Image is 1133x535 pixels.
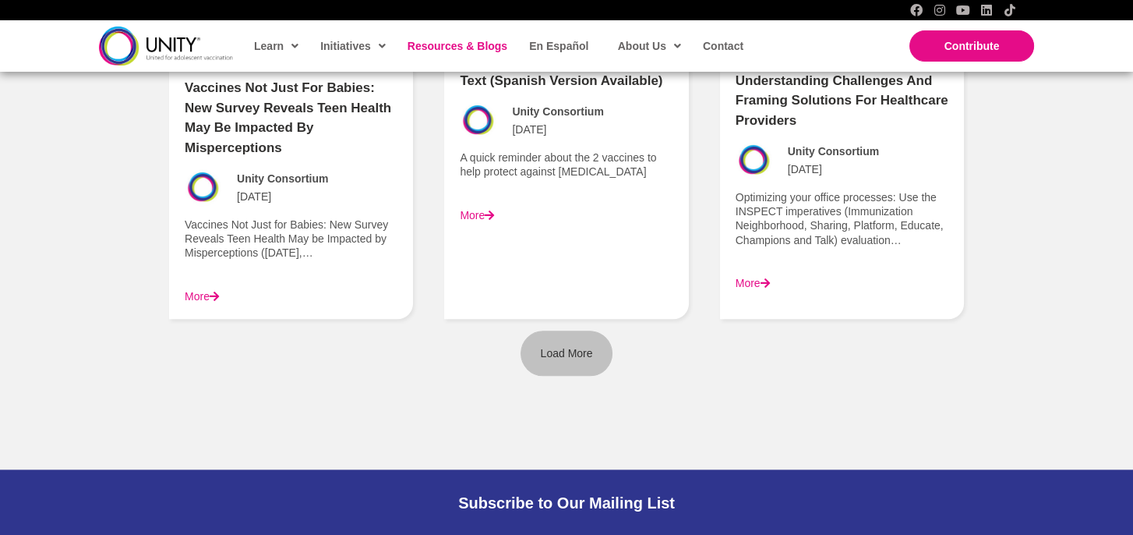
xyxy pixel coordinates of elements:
[408,40,507,52] span: Resources & Blogs
[736,277,770,289] a: More
[610,28,687,64] a: About Us
[512,105,603,119] span: Unity Consortium
[185,169,221,206] img: Avatar photo
[541,347,593,360] span: Load More
[695,28,750,64] a: Contact
[185,218,397,260] p: Vaccines Not Just for Babies: New Survey Reveals Teen Health May be Impacted by Misperceptions ([...
[99,27,233,65] img: unity-logo-dark
[788,162,822,176] span: [DATE]
[736,53,948,128] a: Adolescent Immunization: Understanding Challenges and Framing Solutions for Healthcare Providers
[458,494,675,512] span: Subscribe to Our Mailing List
[237,172,328,186] span: Unity Consortium
[237,190,271,204] span: [DATE]
[910,4,923,16] a: Facebook
[400,28,514,64] a: Resources & Blogs
[736,142,772,179] img: Avatar photo
[521,28,595,64] a: En Español
[909,30,1034,62] a: Contribute
[460,53,662,88] a: If Only You Could Vaccinate Via Text (Spanish Version Available)
[529,40,588,52] span: En Español
[460,151,672,179] p: A quick reminder about the 2 vaccines to help protect against [MEDICAL_DATA]
[460,102,496,139] img: Avatar photo
[703,40,743,52] span: Contact
[618,34,681,58] span: About Us
[512,122,546,136] span: [DATE]
[460,209,494,221] a: More
[788,144,879,158] span: Unity Consortium
[254,34,298,58] span: Learn
[521,331,613,376] a: Load More
[957,4,969,16] a: YouTube
[1004,4,1016,16] a: TikTok
[185,80,391,155] a: Vaccines Not Just for Babies: New Survey Reveals Teen Health May be Impacted by Misperceptions
[736,190,948,247] p: Optimizing your office processes: Use the INSPECT imperatives (Immunization Neighborhood, Sharing...
[980,4,993,16] a: LinkedIn
[944,40,1000,52] span: Contribute
[320,34,386,58] span: Initiatives
[185,290,219,303] a: More
[934,4,946,16] a: Instagram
